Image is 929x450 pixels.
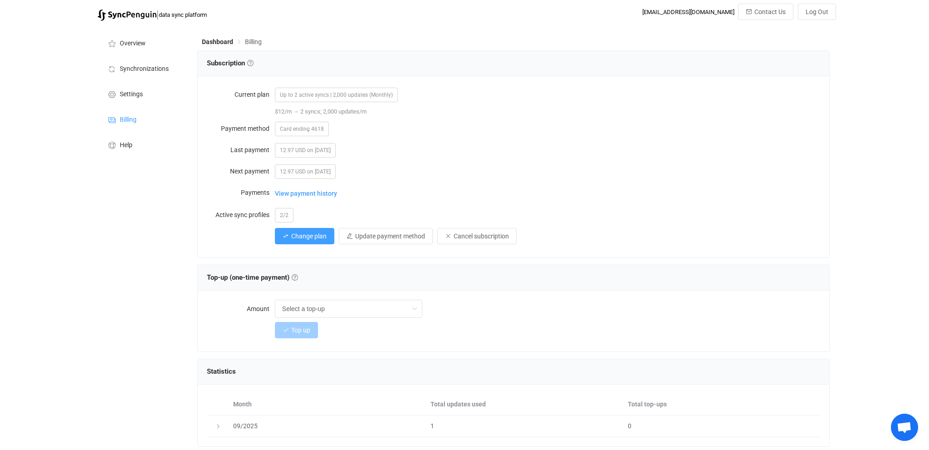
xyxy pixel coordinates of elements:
[454,232,509,240] span: Cancel subscription
[275,88,398,102] span: Up to 2 active syncs | 2,000 updates (Monthly)
[207,141,275,159] label: Last payment
[275,143,336,158] span: 12.97 USD on [DATE]
[275,108,367,115] span: $12/m → 2 syncs; 2,000 updates/m
[275,164,336,179] span: 12.97 USD on [DATE]
[98,132,188,157] a: Help
[245,38,262,45] span: Billing
[437,228,517,244] button: Cancel subscription
[642,9,734,15] div: [EMAIL_ADDRESS][DOMAIN_NAME]
[207,183,275,202] label: Payments
[98,8,207,21] a: |data sync platform
[738,4,793,20] button: Contact Us
[98,10,156,21] img: syncpenguin.svg
[229,421,426,431] div: 09/2025
[207,300,275,318] label: Amount
[275,322,318,338] button: Top up
[98,81,188,106] a: Settings
[275,208,293,223] span: 2/2
[98,55,188,81] a: Synchronizations
[355,232,425,240] span: Update payment method
[623,399,821,410] div: Total top-ups
[202,39,262,45] div: Breadcrumb
[426,399,623,410] div: Total updates used
[207,59,254,67] span: Subscription
[120,116,137,124] span: Billing
[207,367,236,376] span: Statistics
[291,232,327,240] span: Change plan
[98,30,188,55] a: Overview
[207,119,275,138] label: Payment method
[754,8,786,15] span: Contact Us
[275,228,334,244] button: Change plan
[120,142,132,149] span: Help
[207,162,275,180] label: Next payment
[120,91,143,98] span: Settings
[120,65,169,73] span: Synchronizations
[159,11,207,18] span: data sync platform
[207,85,275,104] label: Current plan
[891,414,918,441] a: Open chat
[623,421,821,431] div: 0
[229,399,426,410] div: Month
[202,38,233,45] span: Dashboard
[207,273,298,282] span: Top-up (one-time payment)
[275,300,422,318] input: Select a top-up
[98,106,188,132] a: Billing
[291,326,310,334] span: Top up
[339,228,433,244] button: Update payment method
[207,206,275,224] label: Active sync profiles
[120,40,146,47] span: Overview
[426,421,623,431] div: 1
[798,4,836,20] button: Log Out
[275,184,337,203] span: View payment history
[806,8,828,15] span: Log Out
[156,8,159,21] span: |
[275,122,329,136] span: Card ending 4618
